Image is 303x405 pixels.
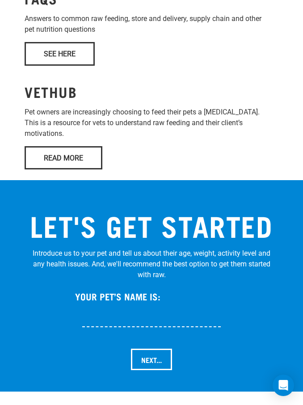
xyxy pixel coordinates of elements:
h4: Your Pet’s name is: [39,291,196,301]
p: Introduce us to your pet and tell us about their age, weight, activity level and any health issue... [29,248,274,280]
h3: VETHUB [25,84,278,100]
input: Next... [131,349,172,370]
p: Pet owners are increasingly choosing to feed their pets a [MEDICAL_DATA]. This is a resource for ... [25,107,278,139]
h2: LET'S GET STARTED [29,209,274,241]
div: Open Intercom Messenger [273,375,294,396]
a: See Here [25,42,95,65]
p: Answers to common raw feeding, store and delivery, supply chain and other pet nutrition questions [25,13,278,35]
a: Read More [25,146,102,169]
